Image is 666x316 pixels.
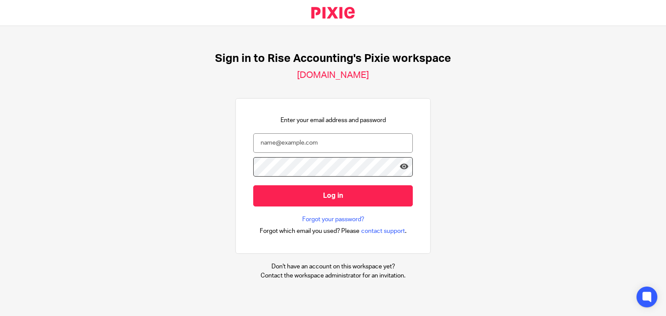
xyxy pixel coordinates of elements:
[281,116,386,125] p: Enter your email address and password
[297,70,369,81] h2: [DOMAIN_NAME]
[260,226,407,236] div: .
[260,227,359,235] span: Forgot which email you used? Please
[253,185,413,206] input: Log in
[361,227,405,235] span: contact support
[253,133,413,153] input: name@example.com
[215,52,451,65] h1: Sign in to Rise Accounting's Pixie workspace
[261,271,405,280] p: Contact the workspace administrator for an invitation.
[261,262,405,271] p: Don't have an account on this workspace yet?
[302,215,364,224] a: Forgot your password?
